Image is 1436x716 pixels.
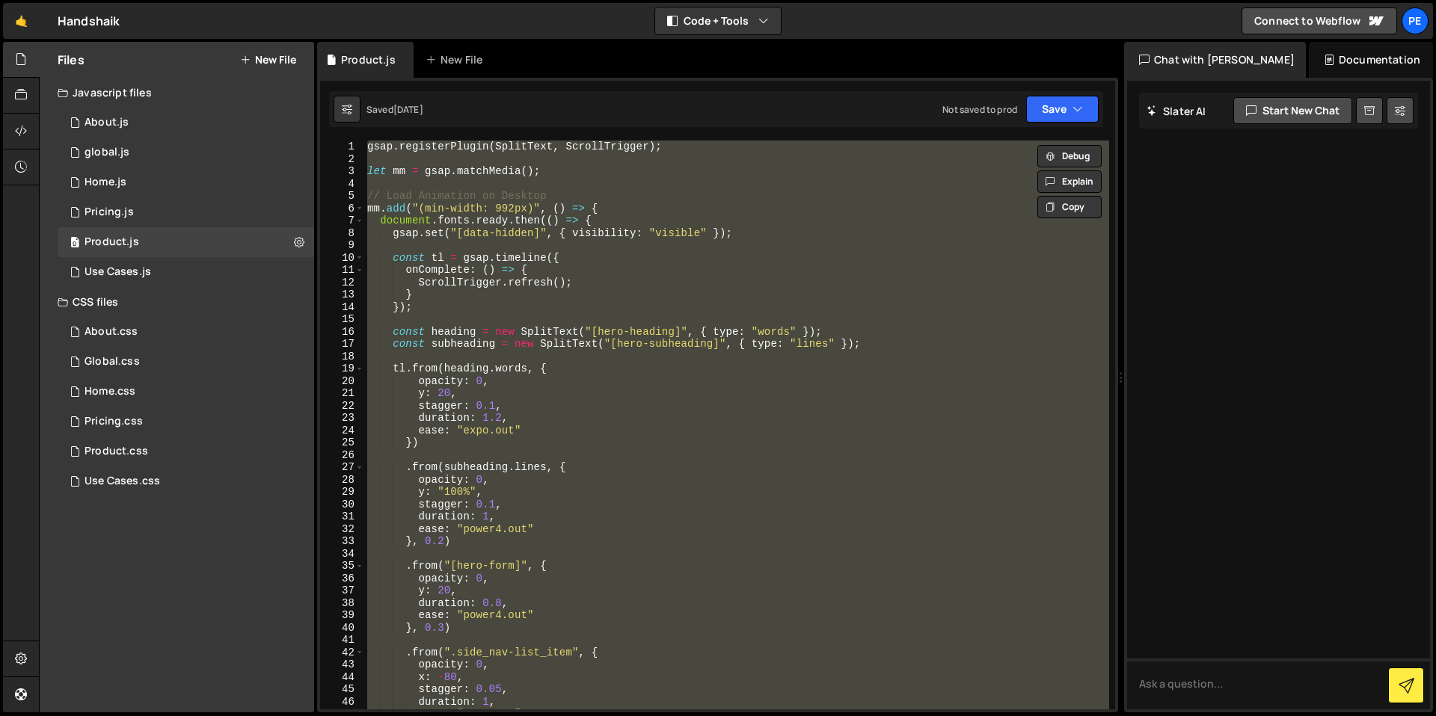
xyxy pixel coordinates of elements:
div: 42 [320,646,364,659]
div: 16572/45333.css [58,466,314,496]
div: 25 [320,436,364,449]
div: Use Cases.js [85,265,151,279]
div: 4 [320,178,364,191]
div: 16572/45486.js [58,108,314,138]
div: 13 [320,288,364,301]
div: 46 [320,696,364,709]
div: About.css [85,325,138,339]
div: 11 [320,264,364,277]
div: 26 [320,449,364,462]
div: Home.css [85,385,135,398]
div: 8 [320,227,364,240]
button: Debug [1037,145,1102,167]
div: 12 [320,277,364,289]
div: 10 [320,252,364,265]
button: Explain [1037,170,1102,193]
div: Product.js [85,235,139,249]
div: Global.css [85,355,140,368]
div: About.js [85,116,129,129]
div: 28 [320,474,364,487]
button: Copy [1037,196,1102,218]
div: Javascript files [40,78,314,108]
div: 35 [320,560,364,573]
div: 30 [320,499,364,511]
div: Home.js [85,176,126,189]
div: Pricing.css [85,415,143,428]
div: 16572/45430.js [58,197,314,227]
div: 23 [320,412,364,425]
div: 33 [320,535,364,548]
div: 31 [320,510,364,523]
div: 29 [320,486,364,499]
div: [DATE] [393,103,423,116]
div: 27 [320,461,364,474]
div: Saved [366,103,423,116]
div: 17 [320,338,364,351]
div: 14 [320,301,364,314]
div: 16572/45431.css [58,407,314,436]
div: 32 [320,523,364,536]
div: 34 [320,548,364,561]
div: 37 [320,584,364,597]
span: 0 [70,238,79,250]
div: 40 [320,622,364,635]
div: 15 [320,313,364,326]
div: 2 [320,153,364,166]
div: 16572/45056.css [58,377,314,407]
div: Pricing.js [85,206,134,219]
div: Chat with [PERSON_NAME] [1124,42,1306,78]
a: Pe [1402,7,1429,34]
div: 20 [320,375,364,388]
div: 16572/45332.js [58,257,314,287]
div: 21 [320,387,364,400]
div: 6 [320,203,364,215]
div: 16572/45061.js [58,138,314,167]
div: 41 [320,634,364,646]
h2: Slater AI [1147,104,1206,118]
div: 9 [320,239,364,252]
div: Documentation [1309,42,1433,78]
div: global.js [85,146,129,159]
div: 45 [320,683,364,696]
div: New File [426,52,488,67]
div: 3 [320,165,364,178]
div: 38 [320,597,364,610]
div: 16572/45051.js [58,167,314,197]
h2: Files [58,52,85,68]
a: Connect to Webflow [1242,7,1397,34]
div: 1 [320,141,364,153]
div: 43 [320,658,364,671]
button: New File [240,54,296,66]
div: 18 [320,351,364,363]
div: 19 [320,362,364,375]
button: Save [1026,96,1099,123]
div: Product.js [341,52,396,67]
div: Use Cases.css [85,475,160,488]
div: 7 [320,215,364,227]
button: Start new chat [1233,97,1352,124]
div: 16572/45487.css [58,317,314,347]
div: 44 [320,671,364,684]
div: CSS files [40,287,314,317]
div: 39 [320,609,364,622]
div: 24 [320,425,364,437]
div: 16572/45138.css [58,347,314,377]
div: 16 [320,326,364,339]
div: 16572/45330.css [58,436,314,466]
div: Handshaik [58,12,120,30]
button: Code + Tools [655,7,781,34]
div: 36 [320,573,364,585]
div: 5 [320,190,364,203]
div: Product.css [85,445,148,458]
div: 16572/45211.js [58,227,314,257]
div: 22 [320,400,364,413]
a: 🤙 [3,3,40,39]
div: Not saved to prod [942,103,1017,116]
